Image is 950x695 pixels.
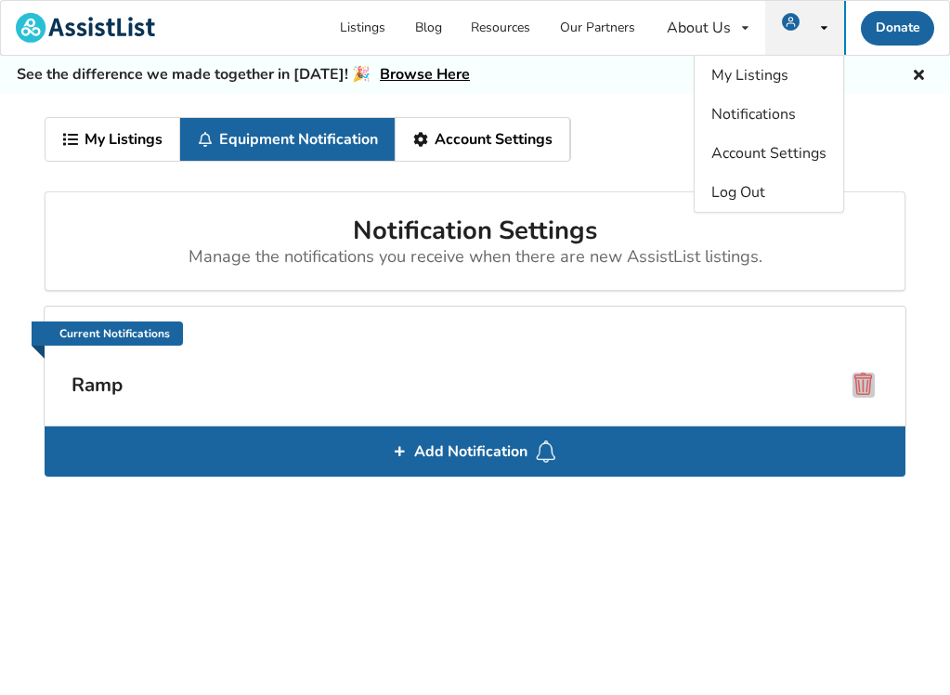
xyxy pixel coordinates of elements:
[711,65,788,85] span: My Listings
[60,215,890,268] h2: Notification Settings
[17,65,470,85] h5: See the difference we made together in [DATE]! 🎉
[545,1,650,55] a: Our Partners
[400,1,457,55] a: Blog
[711,143,826,164] span: Account Settings
[180,118,396,161] a: Equipment Notification
[380,64,470,85] a: Browse Here
[457,1,546,55] a: Resources
[667,20,731,35] div: About Us
[861,11,935,46] a: Donate
[326,1,401,55] a: Listings
[60,247,890,268] div: Manage the notifications you receive when there are new AssistList listings.
[46,118,180,161] a: My Listings
[711,182,765,203] span: Log Out
[407,437,535,466] span: Add Notification
[16,13,155,43] img: assistlist-logo
[782,13,800,31] img: user icon
[72,373,878,397] h3: Ramp
[45,426,905,477] div: Add Notification
[32,321,184,346] a: Current Notifications
[711,104,796,125] span: Notifications
[396,118,570,161] a: Account Settings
